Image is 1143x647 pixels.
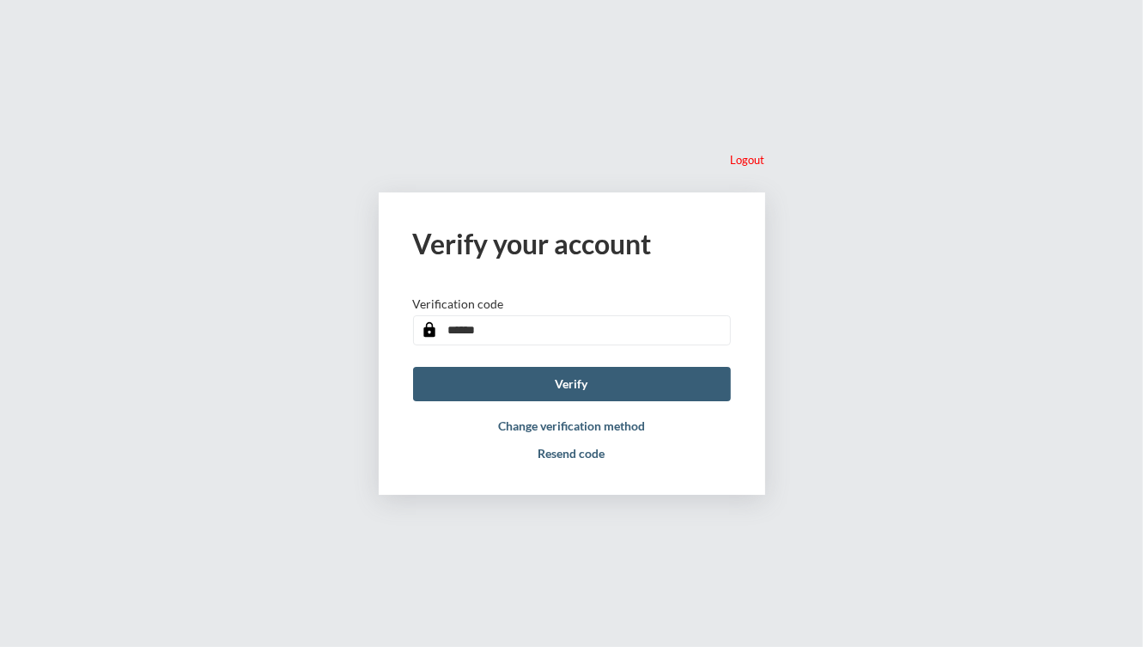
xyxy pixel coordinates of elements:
[413,367,731,401] button: Verify
[731,153,765,167] p: Logout
[538,446,605,461] button: Resend code
[413,227,731,260] h2: Verify your account
[498,418,645,433] button: Change verification method
[413,296,504,311] p: Verification code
